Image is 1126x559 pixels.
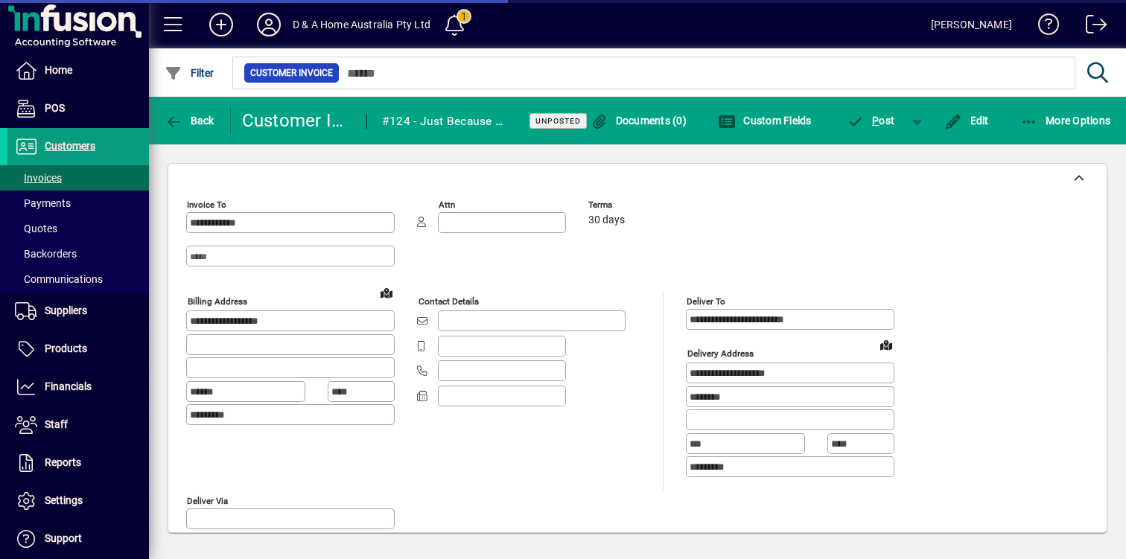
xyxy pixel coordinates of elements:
[45,380,92,392] span: Financials
[7,216,149,241] a: Quotes
[165,115,214,127] span: Back
[687,296,725,307] mat-label: Deliver To
[7,293,149,330] a: Suppliers
[15,223,57,234] span: Quotes
[15,197,71,209] span: Payments
[586,107,690,134] button: Documents (0)
[1020,115,1111,127] span: More Options
[839,107,903,134] button: Post
[149,107,231,134] app-page-header-button: Back
[1075,3,1107,51] a: Logout
[245,11,293,38] button: Profile
[375,281,398,304] a: View on map
[197,11,245,38] button: Add
[7,330,149,368] a: Products
[45,304,87,316] span: Suppliers
[714,107,815,134] button: Custom Fields
[941,107,993,134] button: Edit
[187,199,226,210] mat-label: Invoice To
[250,66,333,80] span: Customer Invoice
[718,115,812,127] span: Custom Fields
[439,199,455,210] mat-label: Attn
[7,90,149,127] a: POS
[931,13,1012,36] div: [PERSON_NAME]
[45,418,68,430] span: Staff
[7,406,149,444] a: Staff
[45,456,81,468] span: Reports
[45,532,82,544] span: Support
[45,140,95,152] span: Customers
[161,60,218,86] button: Filter
[15,248,77,260] span: Backorders
[7,482,149,520] a: Settings
[1017,107,1115,134] button: More Options
[588,200,678,210] span: Terms
[45,64,72,76] span: Home
[874,333,898,357] a: View on map
[7,444,149,482] a: Reports
[7,368,149,406] a: Financials
[15,273,103,285] span: Communications
[7,266,149,292] a: Communications
[7,191,149,216] a: Payments
[1027,3,1060,51] a: Knowledge Base
[45,494,83,506] span: Settings
[944,115,989,127] span: Edit
[535,116,581,126] span: Unposted
[45,102,65,114] span: POS
[382,109,511,133] div: #124 - Just Because Gifts and Co
[242,109,352,132] div: Customer Invoice
[161,107,218,134] button: Back
[7,165,149,191] a: Invoices
[15,172,62,184] span: Invoices
[165,67,214,79] span: Filter
[872,115,879,127] span: P
[187,495,228,505] mat-label: Deliver via
[847,115,895,127] span: ost
[7,52,149,89] a: Home
[588,214,625,226] span: 30 days
[590,115,687,127] span: Documents (0)
[45,342,87,354] span: Products
[293,13,430,36] div: D & A Home Australia Pty Ltd
[7,520,149,558] a: Support
[7,241,149,266] a: Backorders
